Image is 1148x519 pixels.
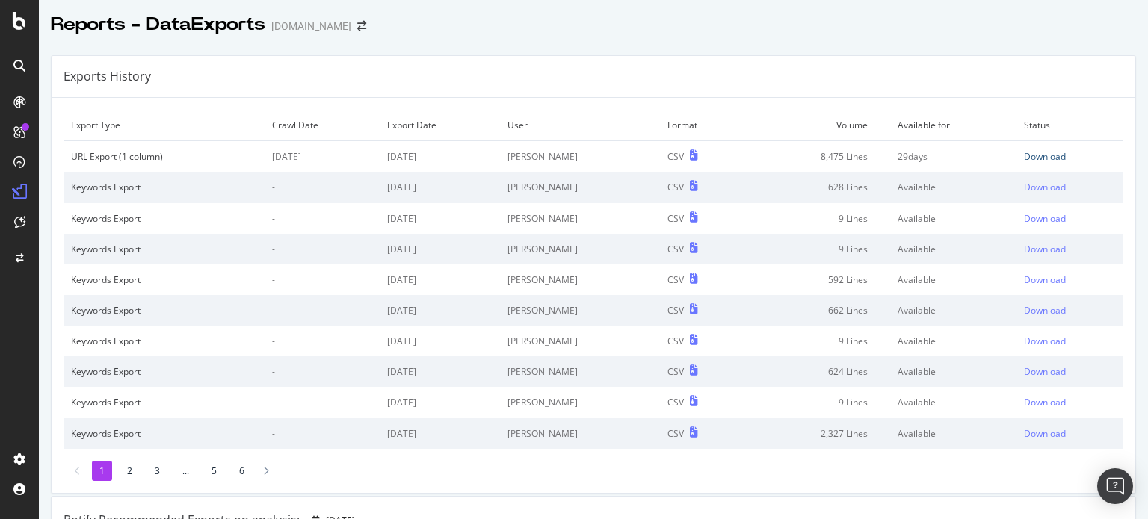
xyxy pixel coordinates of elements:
[232,461,252,481] li: 6
[380,203,501,234] td: [DATE]
[1024,427,1066,440] div: Download
[500,172,660,202] td: [PERSON_NAME]
[1024,181,1066,193] div: Download
[746,203,890,234] td: 9 Lines
[1024,335,1116,347] a: Download
[898,365,1009,378] div: Available
[1024,181,1116,193] a: Download
[71,427,257,440] div: Keywords Export
[265,203,380,234] td: -
[1024,273,1116,286] a: Download
[898,396,1009,408] div: Available
[1024,365,1066,378] div: Download
[71,365,257,378] div: Keywords Export
[500,387,660,417] td: [PERSON_NAME]
[500,326,660,356] td: [PERSON_NAME]
[1024,212,1116,225] a: Download
[71,335,257,347] div: Keywords Export
[71,243,257,255] div: Keywords Export
[265,110,380,141] td: Crawl Date
[746,356,890,387] td: 624 Lines
[746,110,890,141] td: Volume
[667,396,684,408] div: CSV
[898,335,1009,347] div: Available
[500,418,660,449] td: [PERSON_NAME]
[667,150,684,163] div: CSV
[1024,150,1066,163] div: Download
[667,243,684,255] div: CSV
[71,150,257,163] div: URL Export (1 column)
[380,141,501,173] td: [DATE]
[500,356,660,387] td: [PERSON_NAME]
[380,387,501,417] td: [DATE]
[380,264,501,295] td: [DATE]
[1024,273,1066,286] div: Download
[71,212,257,225] div: Keywords Export
[746,418,890,449] td: 2,327 Lines
[380,295,501,326] td: [DATE]
[265,326,380,356] td: -
[51,12,265,37] div: Reports - DataExports
[500,110,660,141] td: User
[265,172,380,202] td: -
[265,141,380,173] td: [DATE]
[265,387,380,417] td: -
[380,172,501,202] td: [DATE]
[1024,396,1066,408] div: Download
[1016,110,1123,141] td: Status
[175,461,197,481] li: ...
[271,19,351,34] div: [DOMAIN_NAME]
[898,243,1009,255] div: Available
[746,387,890,417] td: 9 Lines
[898,181,1009,193] div: Available
[1024,335,1066,347] div: Download
[746,326,890,356] td: 9 Lines
[746,295,890,326] td: 662 Lines
[265,356,380,387] td: -
[500,234,660,264] td: [PERSON_NAME]
[120,461,140,481] li: 2
[64,110,265,141] td: Export Type
[890,141,1016,173] td: 29 days
[265,234,380,264] td: -
[667,427,684,440] div: CSV
[1024,304,1066,317] div: Download
[71,273,257,286] div: Keywords Export
[500,203,660,234] td: [PERSON_NAME]
[667,181,684,193] div: CSV
[667,304,684,317] div: CSV
[500,295,660,326] td: [PERSON_NAME]
[667,335,684,347] div: CSV
[660,110,746,141] td: Format
[265,295,380,326] td: -
[147,461,167,481] li: 3
[746,264,890,295] td: 592 Lines
[1024,396,1116,408] a: Download
[380,326,501,356] td: [DATE]
[898,304,1009,317] div: Available
[667,212,684,225] div: CSV
[1024,150,1116,163] a: Download
[71,396,257,408] div: Keywords Export
[898,273,1009,286] div: Available
[380,234,501,264] td: [DATE]
[667,365,684,378] div: CSV
[667,273,684,286] div: CSV
[357,21,366,31] div: arrow-right-arrow-left
[92,461,112,481] li: 1
[746,172,890,202] td: 628 Lines
[898,212,1009,225] div: Available
[746,141,890,173] td: 8,475 Lines
[1024,365,1116,378] a: Download
[898,427,1009,440] div: Available
[500,264,660,295] td: [PERSON_NAME]
[380,356,501,387] td: [DATE]
[380,418,501,449] td: [DATE]
[71,181,257,193] div: Keywords Export
[204,461,224,481] li: 5
[265,264,380,295] td: -
[1024,212,1066,225] div: Download
[1024,243,1066,255] div: Download
[380,110,501,141] td: Export Date
[746,234,890,264] td: 9 Lines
